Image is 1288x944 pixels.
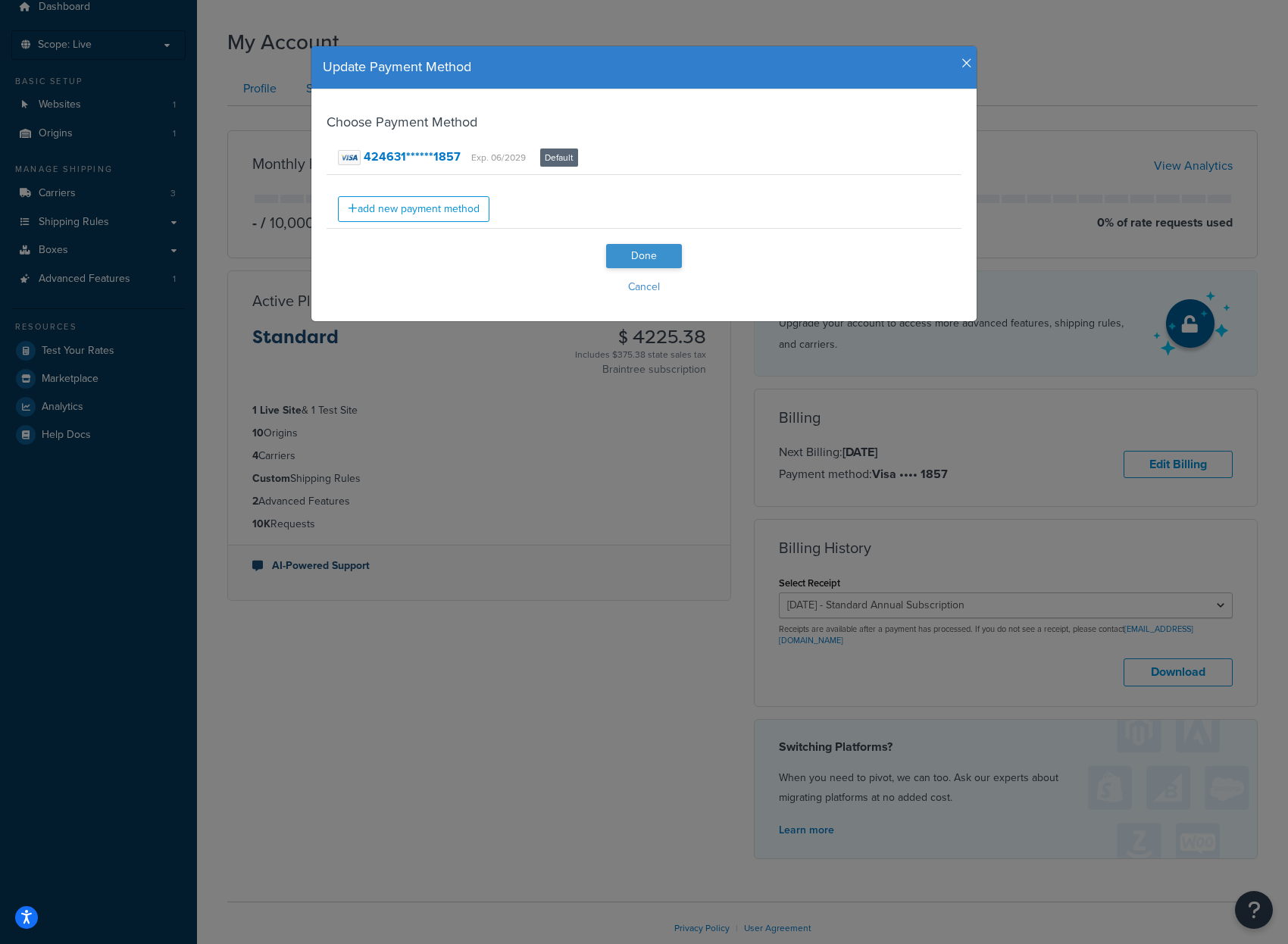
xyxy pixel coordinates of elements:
[471,151,526,164] small: Exp. 06/2029
[606,244,682,268] input: Done
[327,112,961,133] h4: Choose Payment Method
[338,196,489,222] a: add new payment method
[338,150,361,165] img: visa.png
[327,276,961,299] button: Cancel
[323,58,965,77] h4: Update Payment Method
[540,148,578,167] span: Default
